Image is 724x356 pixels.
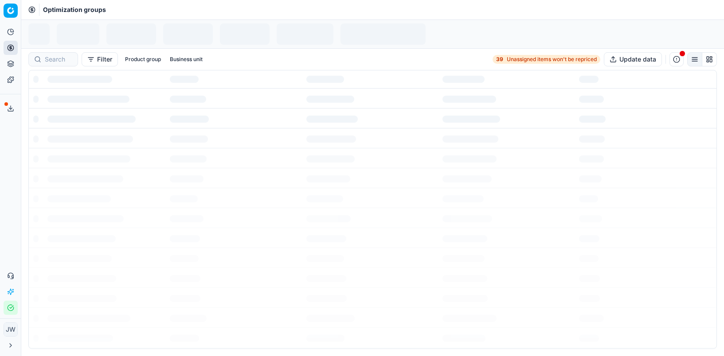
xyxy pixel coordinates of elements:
[43,5,106,14] nav: breadcrumb
[4,322,18,337] button: JW
[604,52,662,66] button: Update data
[43,5,106,14] span: Optimization groups
[496,56,503,63] strong: 39
[45,55,72,64] input: Search
[82,52,118,66] button: Filter
[121,54,164,65] button: Product group
[4,323,17,336] span: JW
[507,56,597,63] span: Unassigned items won't be repriced
[166,54,206,65] button: Business unit
[493,55,600,64] a: 39Unassigned items won't be repriced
